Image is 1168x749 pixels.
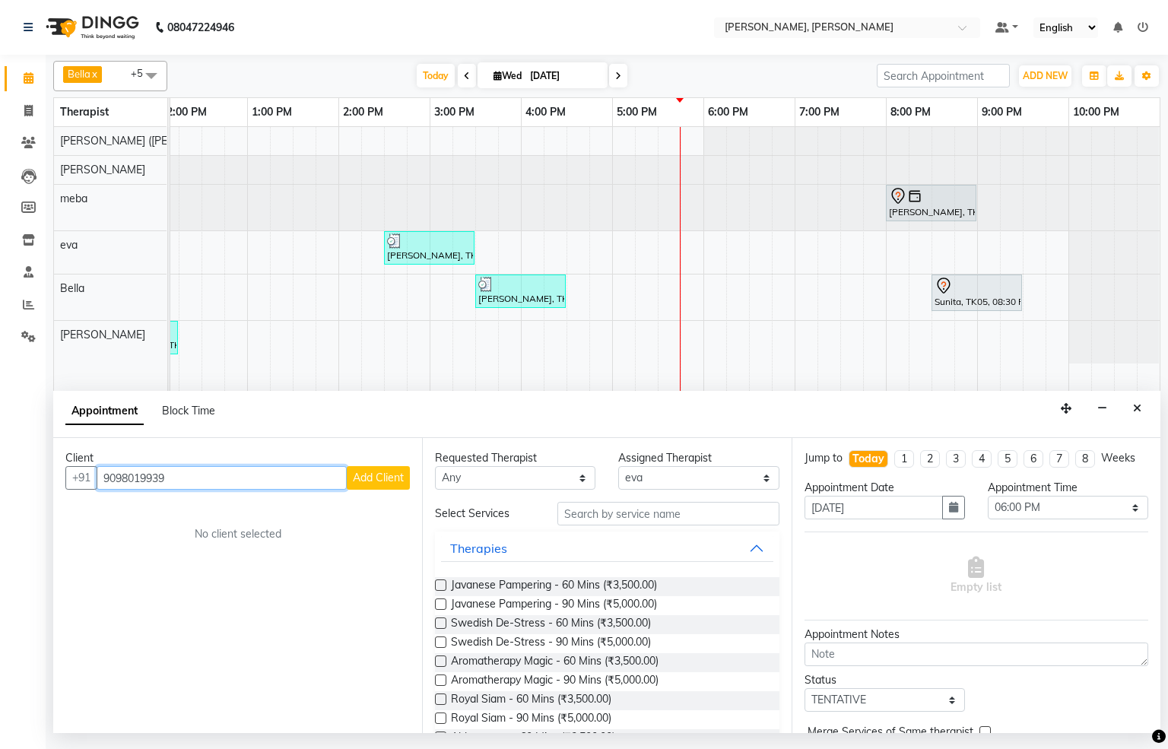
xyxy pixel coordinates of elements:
li: 3 [946,450,966,468]
div: [PERSON_NAME], TK04, 08:00 PM-09:00 PM, Javanese Pampering - 60 Mins [887,187,975,219]
span: Swedish De-Stress - 60 Mins (₹3,500.00) [451,615,651,634]
span: Bella [68,68,90,80]
div: Assigned Therapist [618,450,779,466]
button: Therapies [441,535,773,562]
div: Sunita, TK05, 08:30 PM-09:30 PM, Javanese Pampering - 60 Mins [933,277,1020,309]
a: x [90,68,97,80]
div: [PERSON_NAME], TK06, 02:30 PM-03:30 PM, Swedish De-Stress - 60 Mins [386,233,473,262]
div: Select Services [424,506,546,522]
span: Appointment [65,398,144,425]
a: 6:00 PM [704,101,752,123]
span: ADD NEW [1023,70,1068,81]
div: [PERSON_NAME], TK07, 03:30 PM-04:30 PM, Swedish De-Stress - 60 Mins [477,277,564,306]
li: 8 [1075,450,1095,468]
a: 9:00 PM [978,101,1026,123]
span: Therapist [60,105,109,119]
a: 2:00 PM [339,101,387,123]
span: Block Time [162,404,215,417]
span: [PERSON_NAME] [60,163,145,176]
b: 08047224946 [167,6,234,49]
input: Search by service name [557,502,779,525]
li: 1 [894,450,914,468]
div: Requested Therapist [435,450,595,466]
span: Javanese Pampering - 90 Mins (₹5,000.00) [451,596,657,615]
a: 8:00 PM [887,101,935,123]
div: Status [805,672,965,688]
li: 7 [1049,450,1069,468]
span: Royal Siam - 90 Mins (₹5,000.00) [451,710,611,729]
div: Therapies [450,539,507,557]
li: 5 [998,450,1017,468]
span: +5 [131,67,154,79]
li: 2 [920,450,940,468]
span: Royal Siam - 60 Mins (₹3,500.00) [451,691,611,710]
span: eva [60,238,78,252]
span: Aromatherapy Magic - 60 Mins (₹3,500.00) [451,653,659,672]
input: yyyy-mm-dd [805,496,943,519]
button: +91 [65,466,97,490]
a: 1:00 PM [248,101,296,123]
span: [PERSON_NAME] [60,328,145,341]
span: meba [60,192,87,205]
a: 12:00 PM [157,101,211,123]
div: Today [852,451,884,467]
span: Today [417,64,455,87]
input: 2025-09-03 [525,65,601,87]
a: 5:00 PM [613,101,661,123]
span: Empty list [951,557,1001,595]
a: 4:00 PM [522,101,570,123]
span: Aromatherapy Magic - 90 Mins (₹5,000.00) [451,672,659,691]
span: [PERSON_NAME] ([PERSON_NAME]) [60,134,240,148]
span: Bella [60,281,84,295]
img: logo [39,6,143,49]
input: Search by Name/Mobile/Email/Code [97,466,347,490]
span: Wed [490,70,525,81]
div: No client selected [102,526,373,542]
a: 7:00 PM [795,101,843,123]
li: 4 [972,450,992,468]
div: Client [65,450,410,466]
div: Jump to [805,450,843,466]
button: Add Client [347,466,410,490]
span: Add Client [353,471,404,484]
div: Appointment Date [805,480,965,496]
div: Appointment Time [988,480,1148,496]
button: ADD NEW [1019,65,1071,87]
a: 3:00 PM [430,101,478,123]
div: Weeks [1101,450,1135,466]
button: Close [1126,397,1148,421]
span: Abhyangam - 60 Mins (₹3,500.00) [451,729,615,748]
div: Appointment Notes [805,627,1148,643]
span: Swedish De-Stress - 90 Mins (₹5,000.00) [451,634,651,653]
a: 10:00 PM [1069,101,1123,123]
span: Merge Services of Same therapist [808,724,973,743]
input: Search Appointment [877,64,1010,87]
span: Javanese Pampering - 60 Mins (₹3,500.00) [451,577,657,596]
li: 6 [1024,450,1043,468]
